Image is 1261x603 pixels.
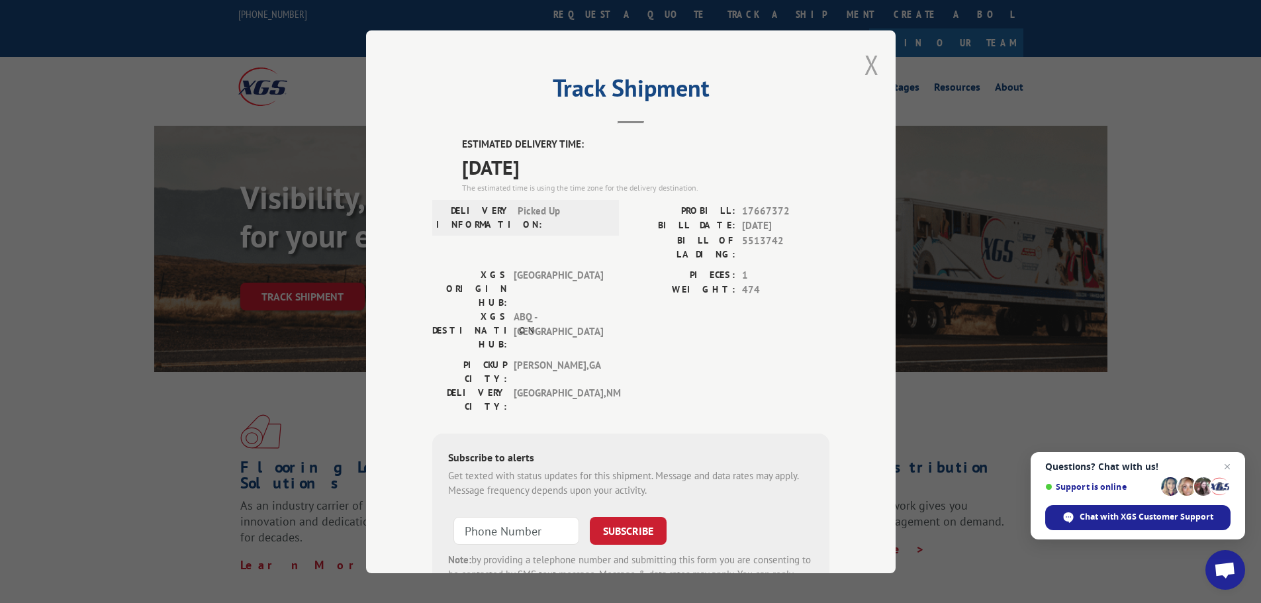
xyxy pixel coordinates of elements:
[631,283,735,298] label: WEIGHT:
[742,218,829,234] span: [DATE]
[742,233,829,261] span: 5513742
[631,267,735,283] label: PIECES:
[432,267,507,309] label: XGS ORIGIN HUB:
[462,137,829,152] label: ESTIMATED DELIVERY TIME:
[1045,505,1231,530] div: Chat with XGS Customer Support
[742,283,829,298] span: 474
[436,203,511,231] label: DELIVERY INFORMATION:
[514,357,603,385] span: [PERSON_NAME] , GA
[448,468,814,498] div: Get texted with status updates for this shipment. Message and data rates may apply. Message frequ...
[514,385,603,413] span: [GEOGRAPHIC_DATA] , NM
[432,357,507,385] label: PICKUP CITY:
[590,516,667,544] button: SUBSCRIBE
[1205,550,1245,590] div: Open chat
[448,449,814,468] div: Subscribe to alerts
[432,385,507,413] label: DELIVERY CITY:
[631,233,735,261] label: BILL OF LADING:
[462,152,829,181] span: [DATE]
[518,203,607,231] span: Picked Up
[514,267,603,309] span: [GEOGRAPHIC_DATA]
[864,47,879,82] button: Close modal
[448,553,471,565] strong: Note:
[432,309,507,351] label: XGS DESTINATION HUB:
[1080,511,1213,523] span: Chat with XGS Customer Support
[742,203,829,218] span: 17667372
[1045,482,1156,492] span: Support is online
[1219,459,1235,475] span: Close chat
[453,516,579,544] input: Phone Number
[514,309,603,351] span: ABQ - [GEOGRAPHIC_DATA]
[631,203,735,218] label: PROBILL:
[432,79,829,104] h2: Track Shipment
[1045,461,1231,472] span: Questions? Chat with us!
[631,218,735,234] label: BILL DATE:
[462,181,829,193] div: The estimated time is using the time zone for the delivery destination.
[448,552,814,597] div: by providing a telephone number and submitting this form you are consenting to be contacted by SM...
[742,267,829,283] span: 1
